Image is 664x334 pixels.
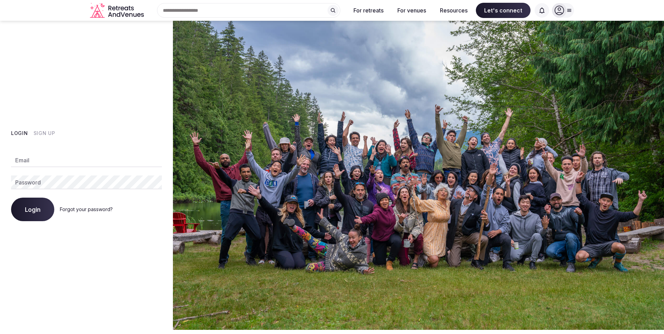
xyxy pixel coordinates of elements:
[11,130,28,137] button: Login
[173,21,664,330] img: My Account Background
[11,198,54,221] button: Login
[60,206,113,212] a: Forgot your password?
[90,3,145,18] a: Visit the homepage
[392,3,432,18] button: For venues
[434,3,473,18] button: Resources
[90,3,145,18] svg: Retreats and Venues company logo
[476,3,531,18] span: Let's connect
[25,206,40,213] span: Login
[34,130,55,137] button: Sign Up
[348,3,389,18] button: For retreats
